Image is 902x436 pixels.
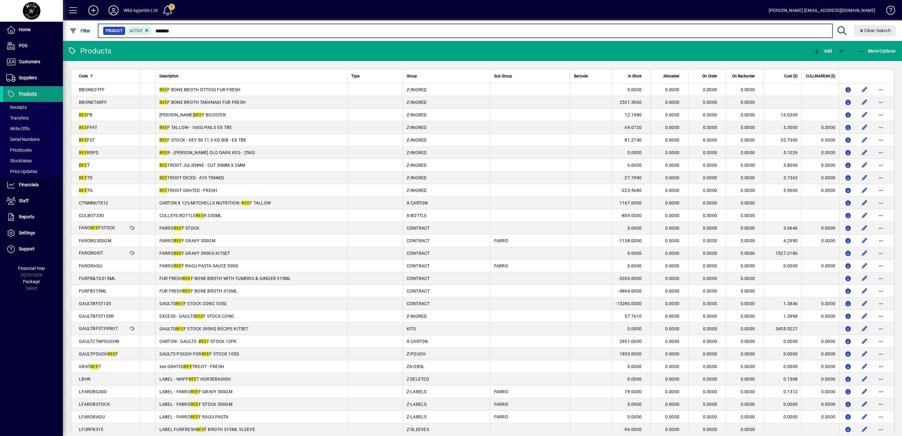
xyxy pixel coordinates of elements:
a: Transfers [3,113,63,123]
span: Cost ($) [784,73,798,80]
button: Edit [860,424,870,434]
span: 0.0000 [665,226,680,231]
a: Price Updates [3,166,63,177]
button: More options [876,412,886,422]
span: Home [19,27,31,32]
span: X CARTON [407,200,428,205]
span: 0.0000 [703,100,717,105]
a: Suppliers [3,70,63,86]
button: Edit [860,223,870,233]
span: More Options [857,48,896,53]
button: Edit [860,248,870,258]
em: BEE [159,100,168,105]
button: More options [876,311,886,321]
button: Edit [860,210,870,221]
a: Pricebooks [3,145,63,155]
span: 0.0000 [703,276,717,281]
div: [PERSON_NAME] [EMAIL_ADDRESS][DOMAIN_NAME] [769,5,875,15]
span: 0.0000 [703,163,717,168]
span: FARRO [494,263,508,268]
span: 0.0000 [703,150,717,155]
div: On Order [692,73,723,80]
span: Products [19,91,37,96]
em: BEE [242,200,250,205]
span: 0.0000 [665,238,680,243]
em: BEE [79,150,87,155]
span: FARO FSTOCK [79,225,115,230]
span: TROOT JULIENNE - CUT 30MM X 2MM [159,163,245,168]
a: Financials [3,177,63,193]
button: More options [876,210,886,221]
span: 0.0000 [665,87,680,92]
em: BEE [79,125,87,130]
a: Write Offs [3,123,63,134]
span: 0.0000 [627,263,642,268]
a: Receipts [3,102,63,113]
button: More options [876,374,886,384]
span: 0.0000 [741,226,755,231]
button: Edit [860,85,870,95]
span: 0.0000 [665,188,680,193]
button: Edit [860,185,870,195]
span: Transfers [6,115,29,120]
span: BBONEOTFF [79,87,105,92]
button: Edit [860,286,870,296]
span: -4894.0000 [618,288,642,293]
button: More options [876,349,886,359]
td: 0.0000 [801,184,839,197]
button: Edit [860,273,870,283]
div: Wild Appetite Ltd [124,5,158,15]
a: Knowledge Base [882,1,894,22]
button: More options [876,273,886,283]
span: POS [19,43,27,48]
button: More options [876,85,886,95]
span: CTNMNUTX12 [79,200,109,205]
span: BBONETARFF [79,100,107,105]
span: 0.0000 [741,238,755,243]
span: F STOCK - KEY 50 11.3 KG BIB - EX TBE [159,137,247,143]
td: 3.3000 [764,121,801,134]
td: 1527.2186 [764,247,801,260]
span: F BONE BROTH TARANAKI FUR FRESH [159,100,246,105]
span: FARRO [494,238,508,243]
button: More options [876,173,886,183]
div: Code [79,73,136,80]
td: 0.0000 [801,260,839,272]
button: More options [876,424,886,434]
em: BEE [183,276,191,281]
button: Edit [860,311,870,321]
span: R - [PERSON_NAME] OLD DARK KEG - 25KG [159,150,255,155]
td: 0.0000 [801,121,839,134]
span: 0.0000 [741,288,755,293]
span: TROOT GRATED - FRESH [159,188,217,193]
span: On Order [702,73,717,80]
span: [PERSON_NAME] F BOOSTER [159,112,226,117]
span: TD [79,175,92,180]
span: Type [351,73,359,80]
em: BEE [196,213,204,218]
em: BEE [194,112,202,117]
span: Allocated [663,73,679,80]
a: Serial Numbers [3,134,63,145]
span: CULBOT330 [79,213,104,218]
span: 0.0000 [703,112,717,117]
span: 0.0000 [665,200,680,205]
span: Reports [19,214,34,219]
span: 0.0000 [665,125,680,130]
span: Serial Numbers [6,137,40,142]
span: Filter [70,28,91,33]
span: 0.0000 [665,150,680,155]
span: Stocktakes [6,158,32,163]
span: 69.0720 [625,125,642,130]
a: POS [3,38,63,54]
td: 0.0000 [801,159,839,171]
button: More options [876,148,886,158]
em: BEE [90,225,98,230]
span: Sub Group [494,73,512,80]
em: BEE [79,175,87,180]
span: Z-INGRED [407,175,427,180]
span: FARRO F STOCK [159,226,200,231]
span: 0.0000 [741,175,755,180]
span: F BONE BROTH OTTOGI FUR FRESH [159,87,241,92]
span: -809.0000 [621,213,642,218]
